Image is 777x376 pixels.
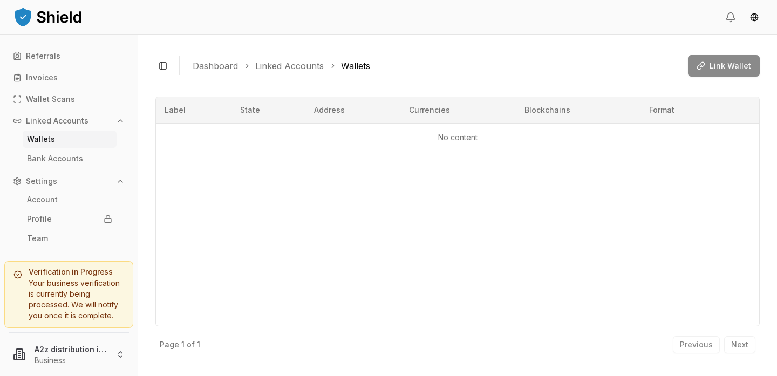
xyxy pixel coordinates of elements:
[23,230,117,247] a: Team
[400,97,516,123] th: Currencies
[4,261,133,328] a: Verification in ProgressYour business verification is currently being processed. We will notify y...
[341,59,370,72] a: Wallets
[197,341,200,348] p: 1
[305,97,400,123] th: Address
[27,235,48,242] p: Team
[640,97,725,123] th: Format
[187,341,195,348] p: of
[23,210,117,228] a: Profile
[9,173,129,190] button: Settings
[13,268,124,276] h5: Verification in Progress
[35,344,107,355] p: A2z distribution inc
[35,355,107,366] p: Business
[160,341,179,348] p: Page
[26,74,58,81] p: Invoices
[27,155,83,162] p: Bank Accounts
[23,191,117,208] a: Account
[27,135,55,143] p: Wallets
[26,52,60,60] p: Referrals
[255,59,324,72] a: Linked Accounts
[27,196,58,203] p: Account
[193,59,238,72] a: Dashboard
[13,6,83,28] img: ShieldPay Logo
[23,150,117,167] a: Bank Accounts
[27,215,52,223] p: Profile
[9,47,129,65] a: Referrals
[26,117,88,125] p: Linked Accounts
[193,59,679,72] nav: breadcrumb
[23,131,117,148] a: Wallets
[156,97,231,123] th: Label
[165,132,751,143] p: No content
[26,177,57,185] p: Settings
[516,97,641,123] th: Blockchains
[181,341,185,348] p: 1
[9,69,129,86] a: Invoices
[4,337,133,372] button: A2z distribution incBusiness
[13,278,124,321] div: Your business verification is currently being processed. We will notify you once it is complete.
[231,97,305,123] th: State
[26,95,75,103] p: Wallet Scans
[9,91,129,108] a: Wallet Scans
[9,112,129,129] button: Linked Accounts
